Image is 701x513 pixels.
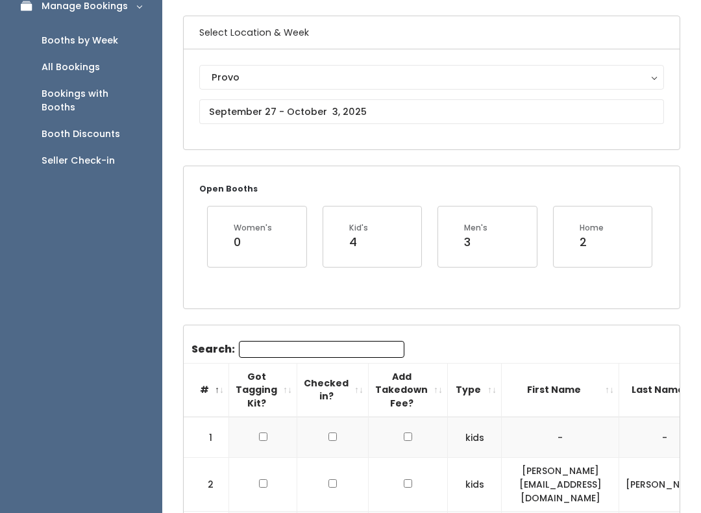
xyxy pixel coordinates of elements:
th: Add Takedown Fee?: activate to sort column ascending [369,364,448,418]
input: Search: [239,342,404,358]
div: Booth Discounts [42,128,120,142]
h6: Select Location & Week [184,17,680,50]
th: Got Tagging Kit?: activate to sort column ascending [229,364,297,418]
th: #: activate to sort column descending [184,364,229,418]
div: 0 [234,234,272,251]
td: [PERSON_NAME][EMAIL_ADDRESS][DOMAIN_NAME] [502,458,619,512]
th: Checked in?: activate to sort column ascending [297,364,369,418]
div: Men's [464,223,487,234]
div: 4 [349,234,368,251]
small: Open Booths [199,184,258,195]
input: September 27 - October 3, 2025 [199,100,664,125]
div: All Bookings [42,61,100,75]
td: kids [448,458,502,512]
div: 2 [580,234,604,251]
div: Women's [234,223,272,234]
div: 3 [464,234,487,251]
td: 1 [184,418,229,458]
label: Search: [191,342,404,358]
div: Provo [212,71,652,85]
div: Seller Check-in [42,155,115,168]
td: - [502,418,619,458]
div: Home [580,223,604,234]
div: Bookings with Booths [42,88,141,115]
div: Kid's [349,223,368,234]
button: Provo [199,66,664,90]
th: Type: activate to sort column ascending [448,364,502,418]
td: 2 [184,458,229,512]
div: Booths by Week [42,34,118,48]
th: First Name: activate to sort column ascending [502,364,619,418]
td: kids [448,418,502,458]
